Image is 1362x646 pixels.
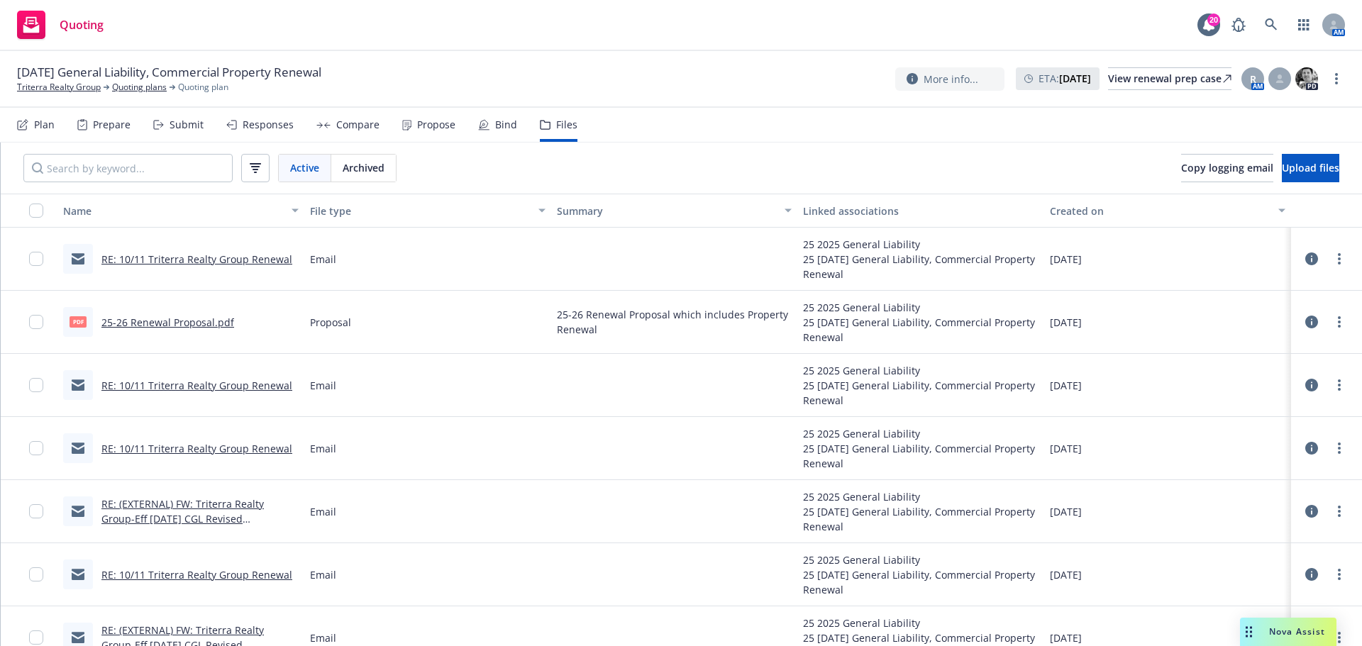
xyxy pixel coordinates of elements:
[290,160,319,175] span: Active
[1050,204,1270,218] div: Created on
[895,67,1004,91] button: More info...
[243,119,294,130] div: Responses
[1181,154,1273,182] button: Copy logging email
[23,154,233,182] input: Search by keyword...
[1331,313,1348,330] a: more
[495,119,517,130] div: Bind
[101,497,264,540] a: RE: (EXTERNAL) FW: Triterra Realty Group-Eff [DATE] CGL Revised Quote(Admiral)
[310,252,336,267] span: Email
[29,630,43,645] input: Toggle Row Selected
[17,81,101,94] a: Triterra Realty Group
[556,119,577,130] div: Files
[60,19,104,30] span: Quoting
[551,194,798,228] button: Summary
[1331,629,1348,646] a: more
[1290,11,1318,39] a: Switch app
[1328,70,1345,87] a: more
[29,567,43,581] input: Toggle Row Selected
[1050,630,1082,645] span: [DATE]
[310,504,336,519] span: Email
[101,316,234,329] a: 25-26 Renewal Proposal.pdf
[101,568,292,581] a: RE: 10/11 Triterra Realty Group Renewal
[803,252,1039,282] div: 25 [DATE] General Liability, Commercial Property Renewal
[310,441,336,456] span: Email
[803,237,1039,252] div: 25 2025 General Liability
[310,378,336,393] span: Email
[1044,194,1291,228] button: Created on
[1224,11,1253,39] a: Report a Bug
[803,315,1039,345] div: 25 [DATE] General Liability, Commercial Property Renewal
[178,81,228,94] span: Quoting plan
[797,194,1044,228] button: Linked associations
[1282,154,1339,182] button: Upload files
[1050,315,1082,330] span: [DATE]
[1331,440,1348,457] a: more
[1331,250,1348,267] a: more
[803,567,1039,597] div: 25 [DATE] General Liability, Commercial Property Renewal
[343,160,384,175] span: Archived
[101,252,292,266] a: RE: 10/11 Triterra Realty Group Renewal
[1240,618,1258,646] div: Drag to move
[924,72,978,87] span: More info...
[803,426,1039,441] div: 25 2025 General Liability
[1050,378,1082,393] span: [DATE]
[803,363,1039,378] div: 25 2025 General Liability
[310,567,336,582] span: Email
[1181,161,1273,174] span: Copy logging email
[304,194,551,228] button: File type
[803,204,1039,218] div: Linked associations
[34,119,55,130] div: Plan
[803,489,1039,504] div: 25 2025 General Liability
[310,630,336,645] span: Email
[417,119,455,130] div: Propose
[1050,441,1082,456] span: [DATE]
[803,441,1039,471] div: 25 [DATE] General Liability, Commercial Property Renewal
[803,552,1039,567] div: 25 2025 General Liability
[803,504,1039,534] div: 25 [DATE] General Liability, Commercial Property Renewal
[1240,618,1336,646] button: Nova Assist
[336,119,380,130] div: Compare
[310,204,530,218] div: File type
[1269,625,1325,637] span: Nova Assist
[1108,67,1231,90] a: View renewal prep case
[1282,161,1339,174] span: Upload files
[1108,68,1231,89] div: View renewal prep case
[1250,72,1256,87] span: R
[1050,252,1082,267] span: [DATE]
[1059,72,1091,85] strong: [DATE]
[1257,11,1285,39] a: Search
[803,616,1039,630] div: 25 2025 General Liability
[63,204,283,218] div: Name
[170,119,204,130] div: Submit
[557,204,777,218] div: Summary
[11,5,109,45] a: Quoting
[57,194,304,228] button: Name
[17,64,321,81] span: [DATE] General Liability, Commercial Property Renewal
[1295,67,1318,90] img: photo
[101,442,292,455] a: RE: 10/11 Triterra Realty Group Renewal
[29,252,43,266] input: Toggle Row Selected
[29,204,43,218] input: Select all
[1050,504,1082,519] span: [DATE]
[1207,13,1220,26] div: 20
[101,379,292,392] a: RE: 10/11 Triterra Realty Group Renewal
[1050,567,1082,582] span: [DATE]
[29,441,43,455] input: Toggle Row Selected
[29,378,43,392] input: Toggle Row Selected
[310,315,351,330] span: Proposal
[803,378,1039,408] div: 25 [DATE] General Liability, Commercial Property Renewal
[112,81,167,94] a: Quoting plans
[557,307,792,337] span: 25-26 Renewal Proposal which includes Property Renewal
[93,119,131,130] div: Prepare
[1331,377,1348,394] a: more
[803,300,1039,315] div: 25 2025 General Liability
[1039,71,1091,86] span: ETA :
[1331,566,1348,583] a: more
[29,504,43,518] input: Toggle Row Selected
[1331,503,1348,520] a: more
[29,315,43,329] input: Toggle Row Selected
[70,316,87,327] span: pdf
